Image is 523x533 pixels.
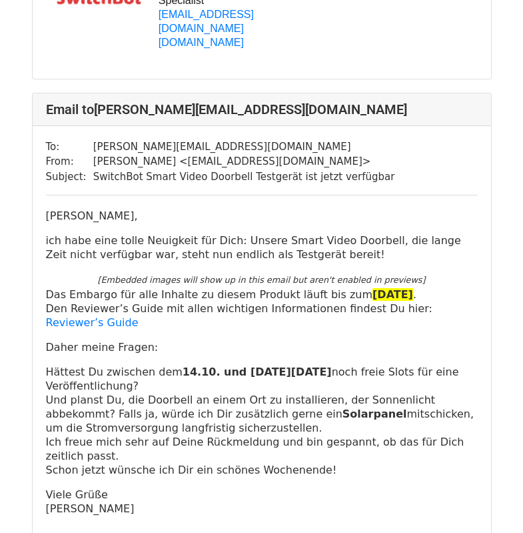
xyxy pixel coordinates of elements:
p: Daher meine Fragen: [46,340,478,354]
strong: Solarpanel [342,408,407,420]
a: [EMAIL_ADDRESS][DOMAIN_NAME] [159,9,254,34]
td: [PERSON_NAME] < [EMAIL_ADDRESS][DOMAIN_NAME] > [93,154,395,169]
p: Ich freue mich sehr auf Deine Rückmeldung und bin gespannt, ob das für Dich zeitlich passt. Schon... [46,435,478,477]
p: Viele Grüße [PERSON_NAME] [46,488,478,516]
td: Subject: [46,169,93,185]
p: ich habe eine tolle Neuigkeit für Dich: Unsere Smart Video Doorbell, die lange Zeit nicht verfügb... [46,233,478,261]
p: Das Embargo für alle Inhalte zu diesem Produkt läuft bis zum . Den Reviewer’s Guide mit allen wic... [46,288,478,330]
p: Und planst Du, die Doorbell an einem Ort zu installieren, der Sonnenlicht abbekommt? Falls ja, wü... [46,393,478,435]
td: To: [46,139,93,155]
iframe: Chat Widget [456,469,523,533]
a: Reviewer’s Guide [46,316,139,329]
strong: [DATE] [372,288,413,301]
td: [PERSON_NAME][EMAIL_ADDRESS][DOMAIN_NAME] [93,139,395,155]
h4: Email to [PERSON_NAME][EMAIL_ADDRESS][DOMAIN_NAME] [46,101,478,117]
td: SwitchBot Smart Video Doorbell Testgerät ist jetzt verfügbar [93,169,395,185]
td: From: [46,154,93,169]
p: Hättest Du zwischen dem noch freie Slots für eine Veröffentlichung? [46,365,478,393]
p: [PERSON_NAME], [46,209,478,223]
div: ​ [46,272,478,288]
strong: 14.10. und [DATE][DATE] [183,366,332,378]
a: [DOMAIN_NAME] [159,37,244,48]
em: [Embedded images will show up in this email but aren't enabled in previews] [98,275,426,285]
